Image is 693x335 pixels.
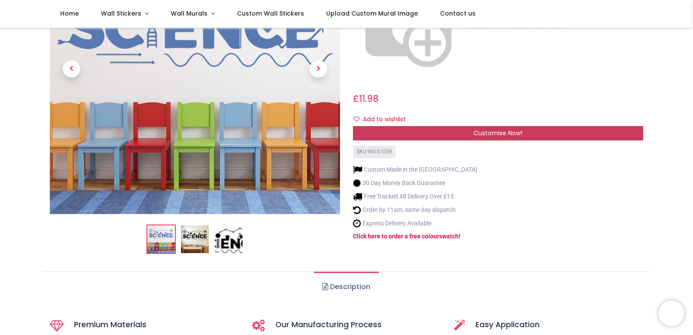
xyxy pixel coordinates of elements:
span: Custom Wall Stickers [237,9,304,18]
span: Customise Now! [473,129,522,137]
span: 11.98 [359,92,379,105]
span: Previous [63,60,80,78]
a: swatch [439,233,459,240]
span: Wall Stickers [101,9,141,18]
span: Home [60,9,79,18]
span: Upload Custom Mural Image [326,9,418,18]
a: Description [314,272,379,302]
img: WS-51039-03 [215,225,243,253]
h5: Our Manufacturing Process [275,319,441,330]
h5: Premium Materials [74,319,239,330]
iframe: Brevo live chat [658,300,684,326]
a: Click here to order a free colour [353,233,439,240]
img: Science Teacher Classroom Wall Sticker [147,225,175,253]
li: Free Tracked 48 Delivery Over £15 [353,192,477,201]
li: Custom Made in the [GEOGRAPHIC_DATA] [353,165,477,174]
i: Add to wishlist [353,116,359,122]
a: ! [459,233,460,240]
img: WS-51039-02 [181,225,209,253]
button: Add to wishlistAdd to wishlist [353,112,413,127]
span: Next [310,60,327,78]
h5: Easy Application [476,319,643,330]
li: Order by 11am, same day dispatch [353,205,477,215]
div: SKU: WS-51039 [353,146,395,158]
li: 30 Day Money Back Guarantee [353,179,477,188]
span: Wall Murals [171,9,207,18]
li: Express Delivery Available [353,219,477,228]
span: Contact us [440,9,476,18]
span: £ [353,92,379,105]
